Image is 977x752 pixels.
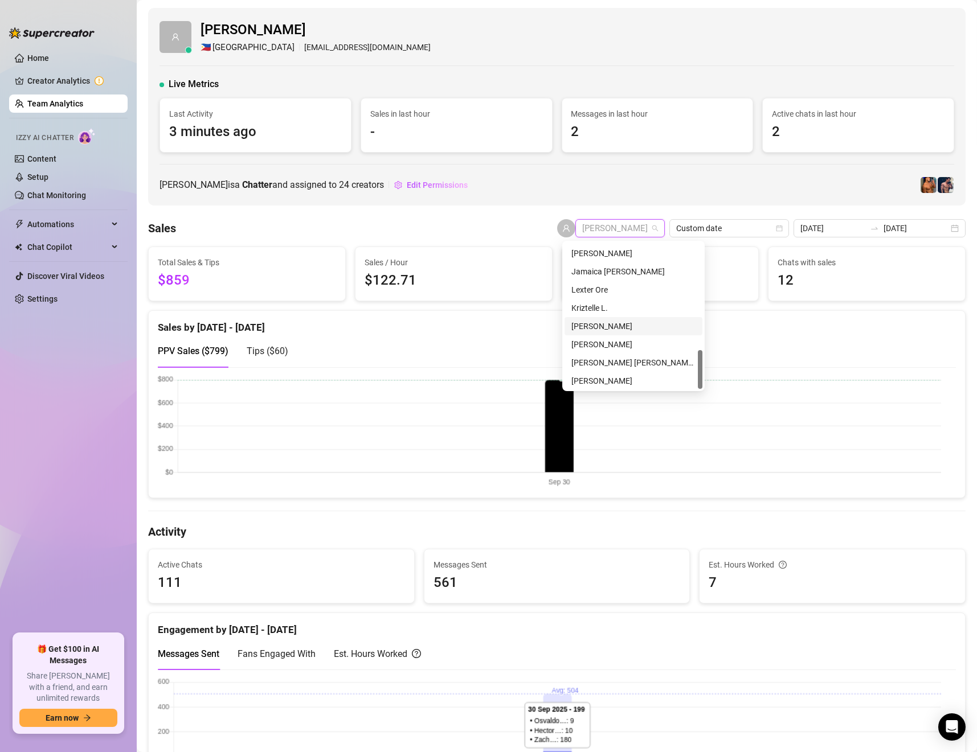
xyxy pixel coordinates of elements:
[27,191,86,200] a: Chat Monitoring
[565,372,702,390] div: Sofia Husein
[27,238,108,256] span: Chat Copilot
[434,572,681,594] span: 561
[565,244,702,262] div: Janela Dela Pena
[571,302,696,314] div: Kriztelle L.
[772,108,945,120] span: Active chats in last hour
[565,299,702,317] div: Kriztelle L.
[15,243,22,251] img: Chat Copilot
[158,256,336,269] span: Total Sales & Tips
[169,77,219,91] span: Live Metrics
[412,647,421,661] span: question-circle
[365,270,543,291] span: $122.71
[779,558,787,571] span: question-circle
[571,108,744,120] span: Messages in last hour
[27,99,83,108] a: Team Analytics
[27,154,56,163] a: Content
[15,220,24,229] span: thunderbolt
[19,644,117,666] span: 🎁 Get $100 in AI Messages
[46,713,79,722] span: Earn now
[160,178,384,192] span: [PERSON_NAME] is a and assigned to creators
[27,72,118,90] a: Creator Analytics exclamation-circle
[158,613,956,638] div: Engagement by [DATE] - [DATE]
[238,648,316,659] span: Fans Engaged With
[27,272,104,281] a: Discover Viral Videos
[938,713,966,741] div: Open Intercom Messenger
[778,256,956,269] span: Chats with sales
[709,572,956,594] span: 7
[565,262,702,281] div: Jamaica Hurtado
[434,558,681,571] span: Messages Sent
[247,346,288,356] span: Tips ( $60 )
[394,181,402,189] span: setting
[27,294,58,303] a: Settings
[921,177,937,193] img: JG
[9,27,95,39] img: logo-BBDzfeDw.svg
[148,524,966,540] h4: Activity
[571,265,696,278] div: Jamaica [PERSON_NAME]
[158,270,336,291] span: $859
[870,224,879,233] span: to
[565,317,702,335] div: Mariane Subia
[571,338,696,351] div: [PERSON_NAME]
[370,121,543,143] span: -
[562,224,570,232] span: user
[800,222,865,235] input: Start date
[676,220,782,237] span: Custom date
[158,648,219,659] span: Messages Sent
[709,558,956,571] div: Est. Hours Worked
[212,41,295,55] span: [GEOGRAPHIC_DATA]
[571,356,696,369] div: [PERSON_NAME] [PERSON_NAME] Tayre
[571,320,696,332] div: [PERSON_NAME]
[370,108,543,120] span: Sales in last hour
[565,281,702,299] div: Lexter Ore
[19,709,117,727] button: Earn nowarrow-right
[772,121,945,143] span: 2
[158,311,956,335] div: Sales by [DATE] - [DATE]
[201,19,431,41] span: [PERSON_NAME]
[158,572,405,594] span: 111
[27,172,48,182] a: Setup
[19,671,117,704] span: Share [PERSON_NAME] with a friend, and earn unlimited rewards
[169,108,342,120] span: Last Activity
[334,647,421,661] div: Est. Hours Worked
[201,41,211,55] span: 🇵🇭
[27,215,108,233] span: Automations
[571,283,696,296] div: Lexter Ore
[571,247,696,260] div: [PERSON_NAME]
[158,346,228,356] span: PPV Sales ( $799 )
[242,179,272,190] b: Chatter
[407,180,468,190] span: Edit Permissions
[938,177,954,193] img: Axel
[776,225,783,232] span: calendar
[339,179,349,190] span: 24
[78,128,96,145] img: AI Chatter
[565,335,702,354] div: Anjo Ty
[571,121,744,143] span: 2
[394,176,468,194] button: Edit Permissions
[582,220,658,237] span: Frank Vincent Coco
[83,714,91,722] span: arrow-right
[158,558,405,571] span: Active Chats
[884,222,949,235] input: End date
[778,270,956,291] span: 12
[870,224,879,233] span: swap-right
[201,41,431,55] div: [EMAIL_ADDRESS][DOMAIN_NAME]
[148,220,176,236] h4: Sales
[171,33,179,41] span: user
[565,354,702,372] div: Ric John Derell Tayre
[365,256,543,269] span: Sales / Hour
[16,133,73,143] span: Izzy AI Chatter
[27,54,49,63] a: Home
[169,121,342,143] span: 3 minutes ago
[571,375,696,387] div: [PERSON_NAME]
